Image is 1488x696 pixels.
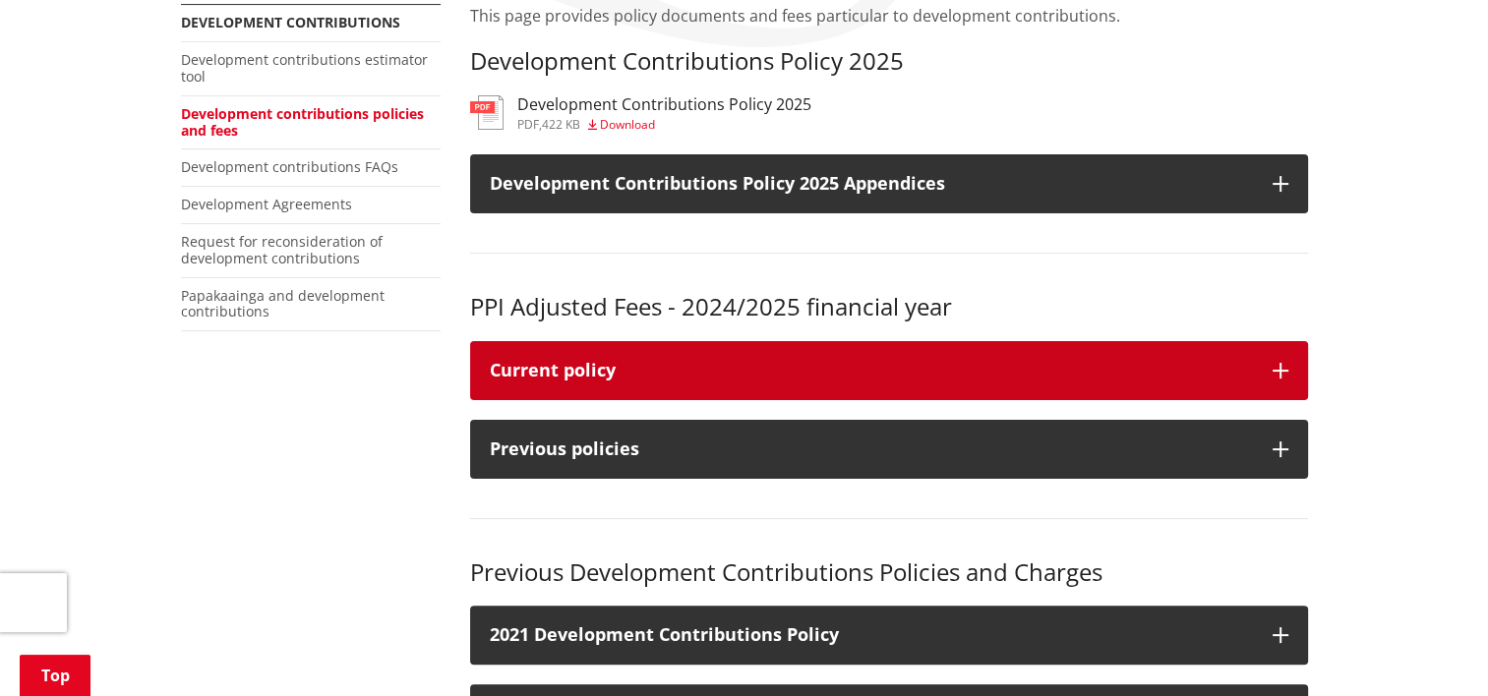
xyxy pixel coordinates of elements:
[490,174,1253,194] h3: Development Contributions Policy 2025 Appendices
[181,13,400,31] a: Development contributions
[181,157,398,176] a: Development contributions FAQs
[181,195,352,213] a: Development Agreements
[517,95,811,114] h3: Development Contributions Policy 2025
[470,4,1308,28] p: This page provides policy documents and fees particular to development contributions.
[470,558,1308,587] h3: Previous Development Contributions Policies and Charges
[470,420,1308,479] button: Previous policies
[20,655,90,696] a: Top
[1398,613,1468,684] iframe: Messenger Launcher
[470,47,1308,76] h3: Development Contributions Policy 2025
[181,50,428,86] a: Development contributions estimator tool
[542,116,580,133] span: 422 KB
[470,293,1308,321] h3: PPI Adjusted Fees - 2024/2025 financial year
[517,116,539,133] span: pdf
[470,341,1308,400] button: Current policy
[181,104,424,140] a: Development contributions policies and fees
[470,95,811,131] a: Development Contributions Policy 2025 pdf,422 KB Download
[470,154,1308,213] button: Development Contributions Policy 2025 Appendices
[470,606,1308,665] button: 2021 Development Contributions Policy
[490,439,1253,459] div: Previous policies
[470,95,504,130] img: document-pdf.svg
[490,361,1253,380] div: Current policy
[490,625,1253,645] h3: 2021 Development Contributions Policy
[517,119,811,131] div: ,
[181,286,385,321] a: Papakaainga and development contributions
[181,232,383,267] a: Request for reconsideration of development contributions
[600,116,655,133] span: Download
